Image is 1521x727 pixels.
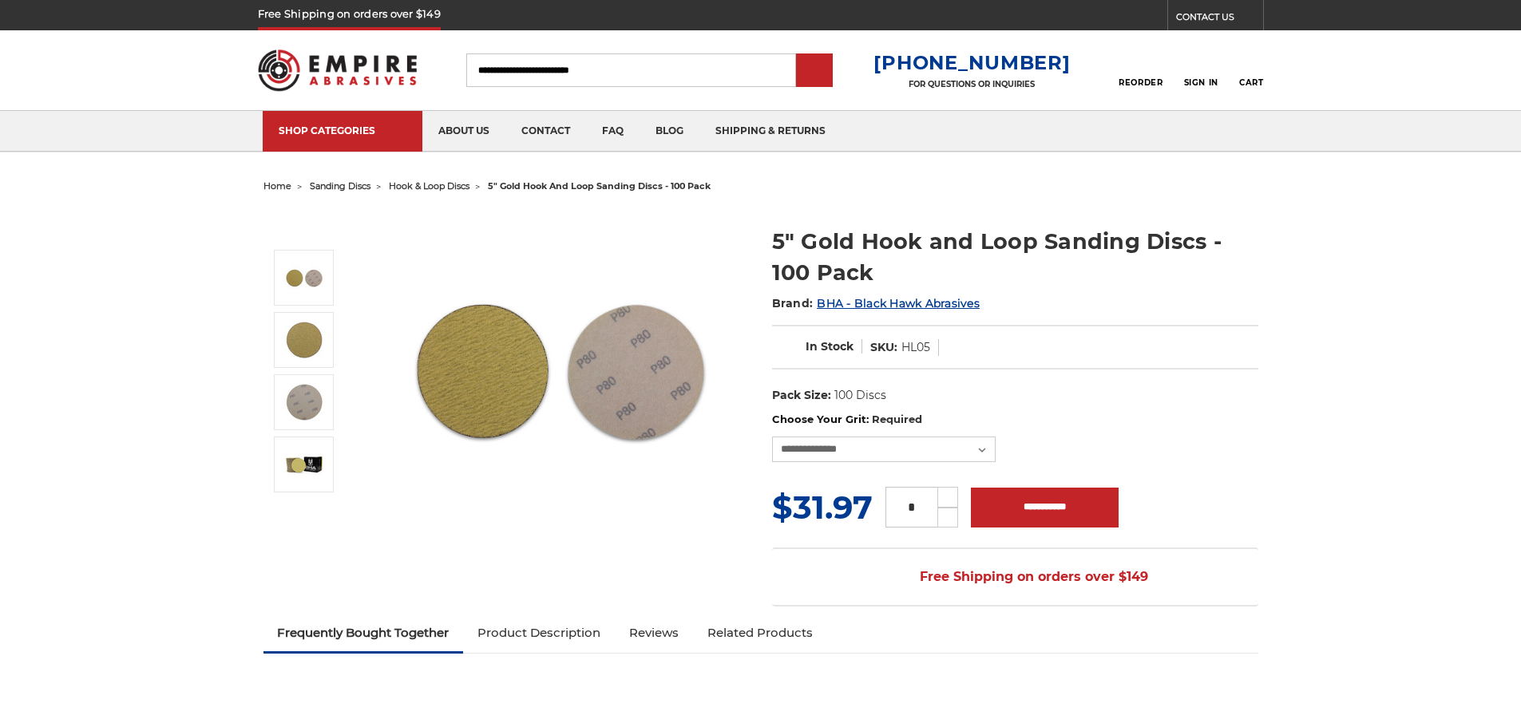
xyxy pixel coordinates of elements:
img: Empire Abrasives [258,39,418,101]
a: sanding discs [310,180,370,192]
img: BHA 5 inch gold hook and loop sanding disc pack [284,444,324,484]
a: BHA - Black Hawk Abrasives [817,296,980,310]
img: gold hook & loop sanding disc stack [284,258,324,298]
span: In Stock [806,339,854,354]
a: Cart [1239,53,1263,88]
p: FOR QUESTIONS OR INQUIRIES [873,79,1070,89]
dd: HL05 [901,339,930,356]
button: Next [286,496,324,530]
a: about us [422,111,505,152]
a: Product Description [463,615,615,650]
span: Reorder [1119,77,1163,88]
a: blog [640,111,699,152]
a: Reorder [1119,53,1163,87]
span: 5" gold hook and loop sanding discs - 100 pack [488,180,711,192]
span: Cart [1239,77,1263,88]
small: Required [872,413,922,425]
a: [PHONE_NUMBER] [873,51,1070,74]
span: $31.97 [772,488,873,527]
img: 5" inch hook & loop disc [284,320,324,360]
a: contact [505,111,586,152]
span: Sign In [1184,77,1218,88]
dd: 100 Discs [834,387,886,404]
span: Free Shipping on orders over $149 [881,561,1148,593]
img: velcro backed 5" sanding disc [284,382,324,422]
input: Submit [798,55,830,87]
a: Reviews [615,615,693,650]
a: CONTACT US [1176,8,1263,30]
img: gold hook & loop sanding disc stack [400,209,719,528]
a: Frequently Bought Together [263,615,464,650]
dt: SKU: [870,339,897,356]
button: Previous [286,215,324,250]
a: Related Products [693,615,827,650]
dt: Pack Size: [772,387,831,404]
a: shipping & returns [699,111,842,152]
div: SHOP CATEGORIES [279,124,406,136]
a: hook & loop discs [389,180,469,192]
a: home [263,180,291,192]
h1: 5" Gold Hook and Loop Sanding Discs - 100 Pack [772,226,1258,288]
a: faq [586,111,640,152]
label: Choose Your Grit: [772,412,1258,428]
span: Brand: [772,296,814,310]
